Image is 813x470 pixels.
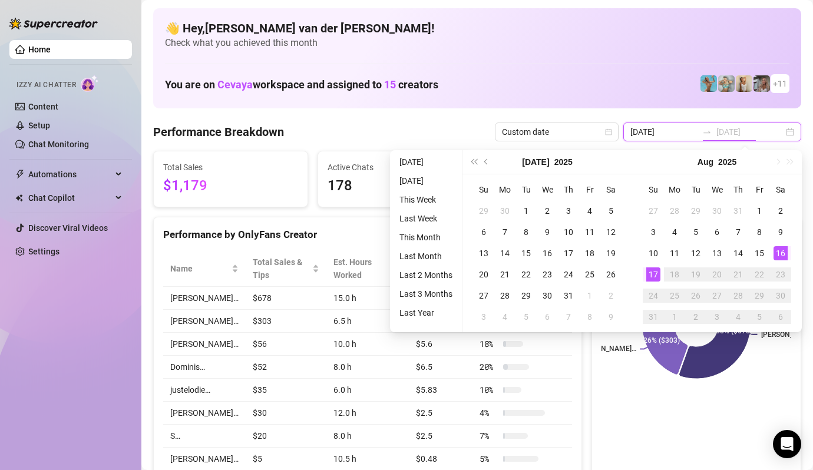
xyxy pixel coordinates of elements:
[685,306,706,327] td: 2025-09-02
[706,306,728,327] td: 2025-09-03
[326,425,409,448] td: 8.0 h
[537,306,558,327] td: 2025-08-06
[163,251,246,287] th: Name
[643,243,664,264] td: 2025-08-10
[667,204,682,218] div: 28
[333,256,392,282] div: Est. Hours Worked
[710,246,724,260] div: 13
[579,285,600,306] td: 2025-08-01
[498,246,512,260] div: 14
[473,264,494,285] td: 2025-07-20
[16,80,76,91] span: Izzy AI Chatter
[561,225,576,239] div: 10
[326,379,409,402] td: 6.0 h
[28,140,89,149] a: Chat Monitoring
[689,267,703,282] div: 19
[477,310,491,324] div: 3
[558,179,579,200] th: Th
[706,221,728,243] td: 2025-08-06
[736,75,752,92] img: Megan
[165,37,789,49] span: Check what you achieved this month
[583,310,597,324] div: 8
[728,179,749,200] th: Th
[217,78,253,91] span: Cevaya
[540,246,554,260] div: 16
[494,285,515,306] td: 2025-07-28
[706,243,728,264] td: 2025-08-13
[246,379,326,402] td: $35
[643,285,664,306] td: 2025-08-24
[667,289,682,303] div: 25
[409,425,472,448] td: $2.5
[537,264,558,285] td: 2025-07-23
[537,221,558,243] td: 2025-07-09
[774,246,788,260] div: 16
[540,204,554,218] div: 2
[561,246,576,260] div: 17
[558,306,579,327] td: 2025-08-07
[604,267,618,282] div: 26
[664,179,685,200] th: Mo
[667,267,682,282] div: 18
[328,161,462,174] span: Active Chats
[28,247,60,256] a: Settings
[498,289,512,303] div: 28
[685,221,706,243] td: 2025-08-05
[604,246,618,260] div: 19
[498,267,512,282] div: 21
[667,310,682,324] div: 1
[643,200,664,221] td: 2025-07-27
[409,379,472,402] td: $5.83
[646,246,660,260] div: 10
[473,200,494,221] td: 2025-06-29
[749,179,770,200] th: Fr
[477,204,491,218] div: 29
[710,267,724,282] div: 20
[664,200,685,221] td: 2025-07-28
[604,204,618,218] div: 5
[540,289,554,303] div: 30
[689,204,703,218] div: 29
[395,230,457,244] li: This Month
[706,264,728,285] td: 2025-08-20
[153,124,284,140] h4: Performance Breakdown
[480,337,498,350] span: 18 %
[646,204,660,218] div: 27
[522,150,549,174] button: Choose a month
[246,287,326,310] td: $678
[480,406,498,419] span: 4 %
[630,125,698,138] input: Start date
[664,243,685,264] td: 2025-08-11
[774,289,788,303] div: 30
[519,225,533,239] div: 8
[326,356,409,379] td: 8.0 h
[728,306,749,327] td: 2025-09-04
[702,127,712,137] span: swap-right
[473,221,494,243] td: 2025-07-06
[689,310,703,324] div: 2
[770,200,791,221] td: 2025-08-02
[477,289,491,303] div: 27
[473,306,494,327] td: 2025-08-03
[646,310,660,324] div: 31
[583,225,597,239] div: 11
[467,150,480,174] button: Last year (Control + left)
[163,287,246,310] td: [PERSON_NAME]…
[540,225,554,239] div: 9
[28,223,108,233] a: Discover Viral Videos
[752,204,766,218] div: 1
[770,285,791,306] td: 2025-08-30
[561,267,576,282] div: 24
[519,246,533,260] div: 15
[163,227,572,243] div: Performance by OnlyFans Creator
[515,243,537,264] td: 2025-07-15
[749,200,770,221] td: 2025-08-01
[502,123,612,141] span: Custom date
[685,264,706,285] td: 2025-08-19
[28,45,51,54] a: Home
[163,333,246,356] td: [PERSON_NAME]…
[752,246,766,260] div: 15
[667,225,682,239] div: 4
[473,179,494,200] th: Su
[515,200,537,221] td: 2025-07-01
